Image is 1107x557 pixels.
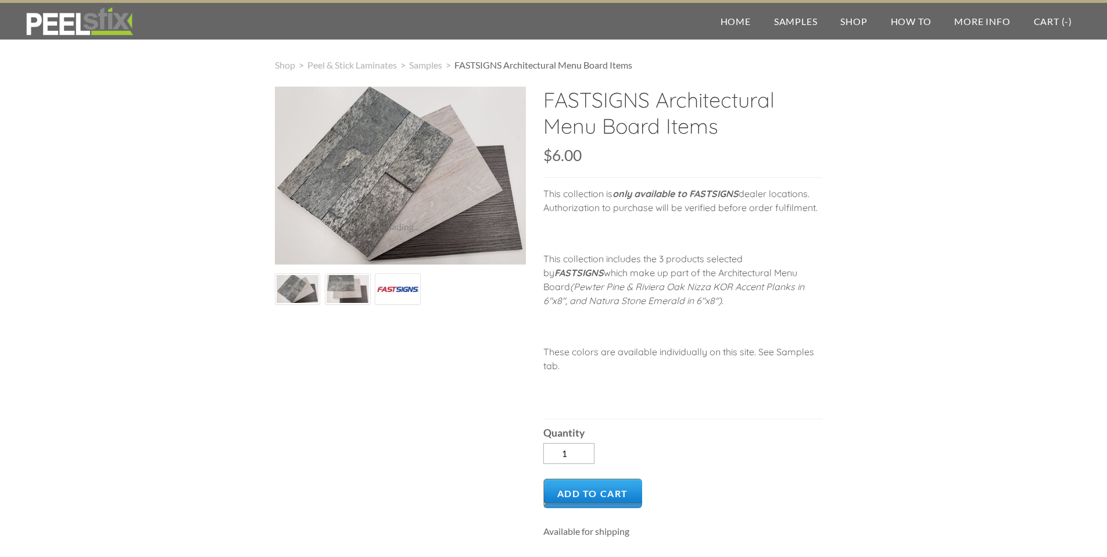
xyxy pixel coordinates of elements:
span: $6.00 [543,146,582,165]
a: Samples [409,59,442,70]
span: > [442,59,454,70]
span: Available for shipping [543,526,629,537]
em: FASTSIGNS [689,188,739,199]
a: Shop [275,59,295,70]
p: This collection is dealer locations. Authorization to purchase will be verified before order fulf... [543,187,822,226]
img: REFACE SUPPLIES [23,7,135,36]
span: > [397,59,409,70]
img: s832171791223022656_p995_i2_w3294.jpeg [327,272,369,306]
a: Home [709,3,762,40]
img: s832171791223022656_p995_i1_w3788.jpeg [277,274,319,304]
em: only available to [612,188,687,199]
a: Samples [762,3,829,40]
a: Add to Cart [543,479,643,508]
em: FASTSIGNS [554,267,604,278]
a: More Info [943,3,1022,40]
a: Cart (-) [1022,3,1084,40]
p: This collection includes the 3 products selected by which make up part of the Architectural Menu ... [543,252,822,319]
img: s832171791223022656_p995_i3_w200.jpeg [377,268,419,310]
p: These colors are available individually on this site. See Samples tab. [543,345,822,384]
span: - [1065,16,1069,27]
em: (Pewter Pine & Riviera Oak Nizza KOR Accent Planks in 6"x8", and Natura Stone Emerald in 6"x8") [543,281,804,306]
h2: FASTSIGNS Architectural Menu Board Items [543,87,822,148]
a: Peel & Stick Laminates [307,59,397,70]
a: How To [879,3,943,40]
img: s832171791223022656_p995_i1_w3788.jpeg [275,87,526,265]
b: Quantity [543,427,585,439]
span: FASTSIGNS Architectural Menu Board Items [454,59,632,70]
div: Loading... [359,220,442,234]
span: > [295,59,307,70]
a: Shop [829,3,879,40]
